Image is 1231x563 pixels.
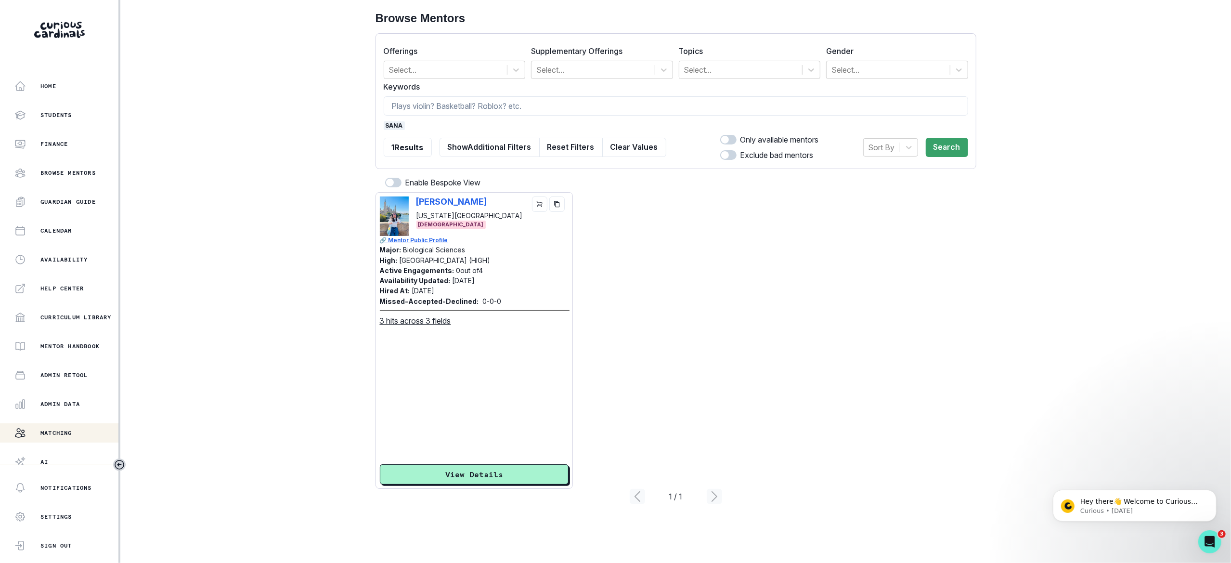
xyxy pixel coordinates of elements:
p: [GEOGRAPHIC_DATA] (HIGH) [400,256,491,264]
p: Browse Mentors [40,169,96,177]
div: 1 / 1 [645,491,707,502]
button: Clear Values [602,138,666,157]
p: 0 out of 4 [456,266,483,275]
p: [DATE] [453,276,475,285]
button: Search [926,138,968,157]
button: cart [532,196,547,212]
p: [US_STATE][GEOGRAPHIC_DATA] [416,210,523,221]
img: Picture of Sanaa Alam [380,196,409,236]
u: 3 hits across 3 fields [380,315,451,327]
a: 🔗 Mentor Public Profile [380,236,570,245]
p: Guardian Guide [40,198,96,206]
p: Curriculum Library [40,314,112,321]
p: Missed-Accepted-Declined: [380,296,479,306]
p: Sign Out [40,542,72,550]
p: High: [380,256,398,264]
p: [PERSON_NAME] [416,196,496,207]
p: Admin Data [40,400,80,408]
p: Settings [40,513,72,521]
p: Enable Bespoke View [405,177,481,188]
label: Supplementary Offerings [531,45,667,57]
button: View Details [380,464,569,484]
p: Active Engagements: [380,266,454,275]
label: Gender [826,45,962,57]
img: Curious Cardinals Logo [34,22,85,38]
p: 0 - 0 - 0 [483,296,502,306]
button: Toggle sidebar [113,458,126,471]
input: Plays violin? Basketball? Roblox? etc. [384,96,968,116]
button: Reset Filters [539,138,603,157]
span: [DEMOGRAPHIC_DATA] [416,221,486,229]
p: Mentor Handbook [40,342,100,350]
button: copy [549,196,565,212]
button: ShowAdditional Filters [440,138,540,157]
p: Help Center [40,285,84,292]
p: Biological Sciences [403,246,466,254]
p: Matching [40,429,72,437]
p: 1 Results [392,142,424,153]
p: Hired At: [380,287,410,295]
iframe: Intercom notifications message [1038,470,1231,537]
p: Home [40,82,56,90]
iframe: Intercom live chat [1198,530,1221,553]
p: AI [40,458,48,466]
p: Major: [380,246,402,254]
p: Calendar [40,227,72,235]
p: Only available mentors [740,134,819,145]
p: Exclude bad mentors [740,149,814,161]
p: Notifications [40,484,92,492]
p: Students [40,111,72,119]
label: Topics [679,45,815,57]
p: Finance [40,140,68,148]
p: [DATE] [412,287,435,295]
span: 3 [1218,530,1226,538]
p: Availability [40,256,88,263]
svg: page left [630,489,645,504]
p: Availability Updated: [380,276,451,285]
span: sana [384,121,405,130]
h2: Browse Mentors [376,12,976,26]
label: Keywords [384,81,962,92]
label: Offerings [384,45,520,57]
svg: page right [707,489,722,504]
p: Admin Retool [40,371,88,379]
